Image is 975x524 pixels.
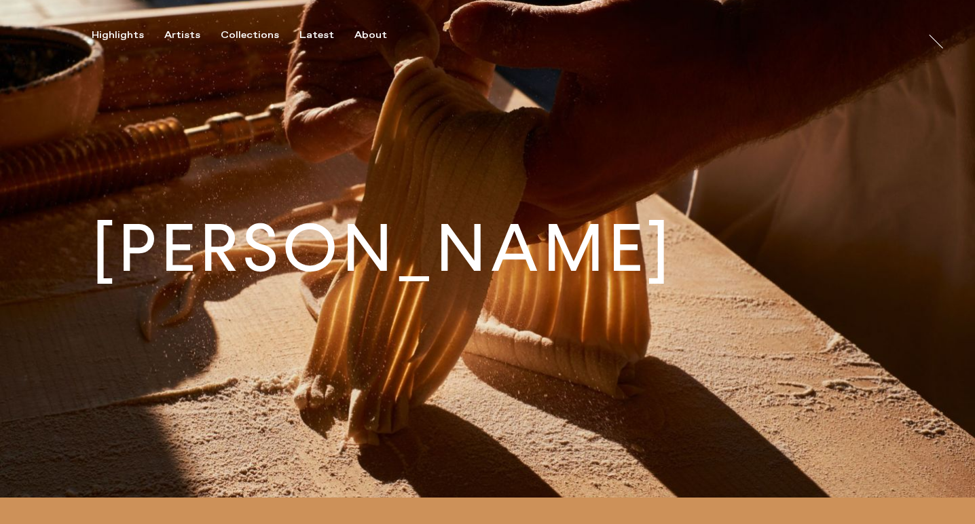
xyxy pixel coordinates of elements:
button: Collections [221,29,299,41]
button: Highlights [92,29,164,41]
h1: [PERSON_NAME] [92,216,674,282]
div: Highlights [92,29,144,41]
div: About [354,29,387,41]
button: About [354,29,407,41]
div: Collections [221,29,279,41]
button: Artists [164,29,221,41]
button: Latest [299,29,354,41]
div: Artists [164,29,200,41]
div: Latest [299,29,334,41]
